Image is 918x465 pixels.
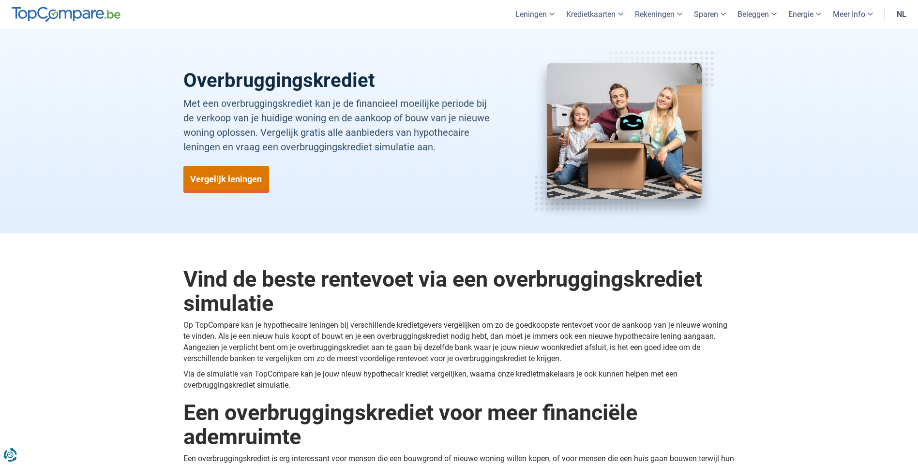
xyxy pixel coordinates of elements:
img: TopCompare [12,7,120,22]
h2: Vind de beste rentevoet via een overbruggingskrediet simulatie [183,267,735,315]
h2: Een overbruggingskrediet voor meer financiële ademruimte [183,401,735,449]
img: Overbruggingskrediet [547,63,702,199]
p: Met een overbruggingskrediet kan je de financieel moeilijke periode bij de verkoop van je huidige... [183,96,499,154]
a: Vergelijk leningen [183,166,269,193]
p: Op TopCompare kan je hypothecaire leningen bij verschillende kredietgevers vergelijken om zo de g... [183,320,735,364]
h1: Overbruggingskrediet [183,69,499,92]
p: Via de simulatie van TopCompare kan je jouw nieuw hypothecair krediet vergelijken, waarna onze kr... [183,369,735,391]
